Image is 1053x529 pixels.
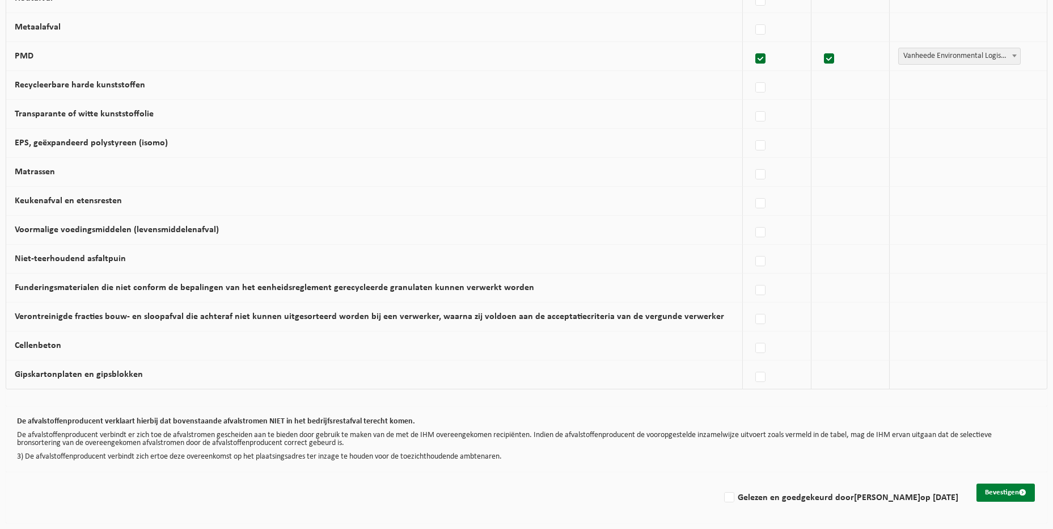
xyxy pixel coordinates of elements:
[899,48,1020,64] span: Vanheede Environmental Logistics
[15,254,126,263] label: Niet-teerhoudend asfaltpuin
[15,225,219,234] label: Voormalige voedingsmiddelen (levensmiddelenafval)
[15,370,143,379] label: Gipskartonplaten en gipsblokken
[17,453,1036,461] p: 3) De afvalstoffenproducent verbindt zich ertoe deze overeenkomst op het plaatsingsadres ter inza...
[15,167,55,177] label: Matrassen
[15,81,145,90] label: Recycleerbare harde kunststoffen
[976,484,1035,502] button: Bevestigen
[15,110,154,119] label: Transparante of witte kunststoffolie
[15,23,61,32] label: Metaalafval
[898,48,1021,65] span: Vanheede Environmental Logistics
[15,138,168,148] label: EPS, geëxpandeerd polystyreen (isomo)
[854,493,920,502] strong: [PERSON_NAME]
[15,312,724,321] label: Verontreinigde fracties bouw- en sloopafval die achteraf niet kunnen uitgesorteerd worden bij een...
[17,417,415,426] b: De afvalstoffenproducent verklaart hierbij dat bovenstaande afvalstromen NIET in het bedrijfsrest...
[722,489,958,506] label: Gelezen en goedgekeurd door op [DATE]
[15,52,33,61] label: PMD
[17,431,1036,447] p: De afvalstoffenproducent verbindt er zich toe de afvalstromen gescheiden aan te bieden door gebru...
[15,341,61,350] label: Cellenbeton
[15,196,122,205] label: Keukenafval en etensresten
[15,283,534,292] label: Funderingsmaterialen die niet conform de bepalingen van het eenheidsreglement gerecycleerde granu...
